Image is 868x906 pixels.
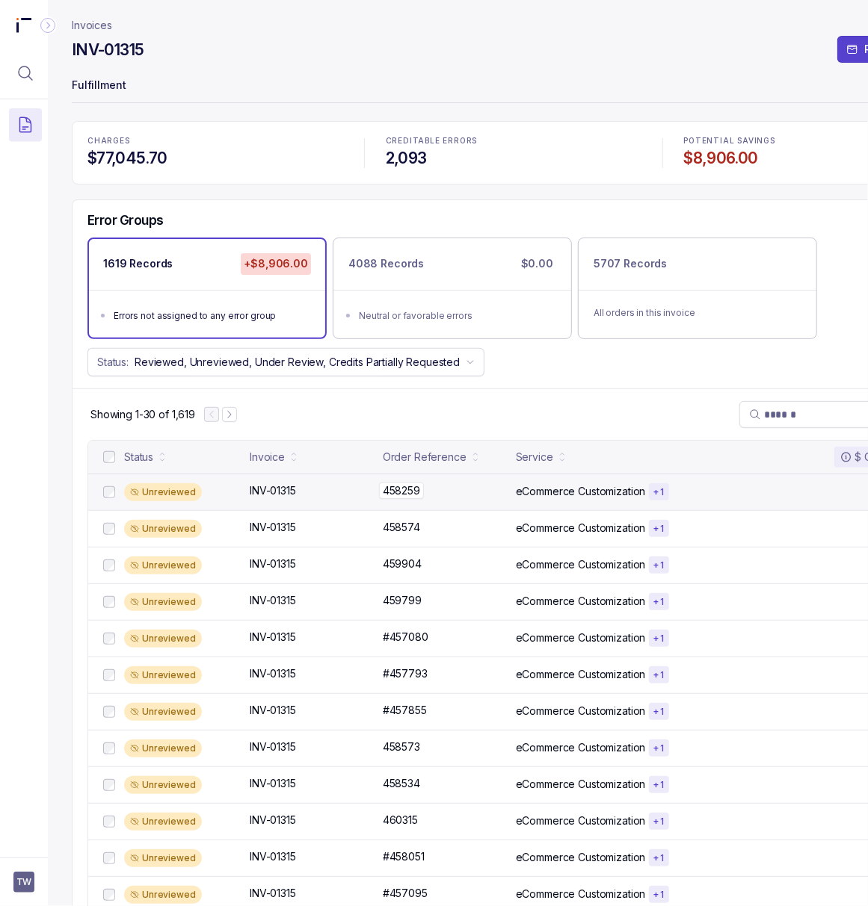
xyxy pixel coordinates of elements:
input: checkbox-checkbox [103,559,115,571]
div: Remaining page entries [90,407,195,422]
button: Status:Reviewed, Unreviewed, Under Review, Credits Partially Requested [87,348,484,376]
p: 459799 [383,593,422,608]
p: #457080 [383,630,428,645]
div: Invoice [250,450,285,465]
div: Unreviewed [124,520,202,538]
p: INV-01315 [250,776,296,791]
a: Invoices [72,18,112,33]
p: eCommerce Customization [516,484,646,499]
button: User initials [13,872,34,893]
p: INV-01315 [250,556,296,571]
p: eCommerce Customization [516,740,646,755]
p: + 1 [653,742,665,754]
button: Menu Icon Button DocumentTextIcon [9,108,42,141]
p: 458573 [383,739,420,754]
p: + 1 [653,523,665,535]
p: #457095 [383,886,428,901]
p: INV-01315 [250,666,296,681]
input: checkbox-checkbox [103,742,115,754]
p: INV-01315 [250,813,296,828]
p: INV-01315 [250,886,296,901]
div: Order Reference [383,450,467,465]
p: INV-01315 [250,849,296,864]
p: 459904 [383,556,422,571]
p: eCommerce Customization [516,813,646,828]
input: checkbox-checkbox [103,596,115,608]
div: Collapse Icon [39,16,57,34]
div: Unreviewed [124,739,202,757]
div: Unreviewed [124,703,202,721]
div: Unreviewed [124,556,202,574]
div: Status [124,450,153,465]
p: eCommerce Customization [516,557,646,572]
p: Status: [97,355,129,370]
p: eCommerce Customization [516,521,646,536]
p: All orders in this invoice [594,305,801,320]
input: checkbox-checkbox [103,889,115,901]
p: eCommerce Customization [516,704,646,719]
input: checkbox-checkbox [103,852,115,864]
p: 458534 [383,776,420,791]
p: eCommerce Customization [516,777,646,792]
p: 5707 Records [594,256,667,271]
p: + 1 [653,559,665,571]
p: CREDITABLE ERRORS [386,137,641,146]
p: Showing 1-30 of 1,619 [90,407,195,422]
h4: 2,093 [386,148,641,169]
p: 460315 [383,813,418,828]
p: INV-01315 [250,483,296,498]
div: Unreviewed [124,593,202,611]
p: + 1 [653,852,665,864]
div: Unreviewed [124,776,202,794]
p: 458259 [379,483,424,499]
div: Service [516,450,553,465]
p: INV-01315 [250,703,296,718]
div: Unreviewed [124,849,202,867]
p: + 1 [653,669,665,681]
div: Unreviewed [124,483,202,501]
input: checkbox-checkbox [103,779,115,791]
button: Menu Icon Button MagnifyingGlassIcon [9,57,42,90]
div: Unreviewed [124,630,202,648]
p: INV-01315 [250,593,296,608]
p: #458051 [383,849,425,864]
div: Neutral or favorable errors [359,308,555,323]
div: Errors not assigned to any error group [114,308,310,323]
p: eCommerce Customization [516,850,646,865]
p: + 1 [653,706,665,718]
p: $0.00 [518,253,556,274]
p: INV-01315 [250,630,296,645]
div: Unreviewed [124,666,202,684]
input: checkbox-checkbox [103,451,115,463]
p: INV-01315 [250,739,296,754]
p: + 1 [653,779,665,791]
p: Reviewed, Unreviewed, Under Review, Credits Partially Requested [135,355,460,370]
p: + 1 [653,633,665,645]
p: eCommerce Customization [516,594,646,609]
p: #457793 [383,666,428,681]
p: + 1 [653,816,665,828]
p: 1619 Records [103,256,173,271]
p: + 1 [653,889,665,901]
input: checkbox-checkbox [103,523,115,535]
div: Unreviewed [124,886,202,904]
div: Unreviewed [124,813,202,831]
p: eCommerce Customization [516,667,646,682]
input: checkbox-checkbox [103,633,115,645]
h4: $77,045.70 [87,148,343,169]
input: checkbox-checkbox [103,706,115,718]
p: 4088 Records [348,256,424,271]
p: + 1 [653,596,665,608]
p: + 1 [653,486,665,498]
p: +$8,906.00 [241,253,311,274]
p: 458574 [383,520,420,535]
p: eCommerce Customization [516,887,646,902]
nav: breadcrumb [72,18,112,33]
p: #457855 [383,703,427,718]
input: checkbox-checkbox [103,816,115,828]
p: INV-01315 [250,520,296,535]
p: eCommerce Customization [516,630,646,645]
input: checkbox-checkbox [103,669,115,681]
